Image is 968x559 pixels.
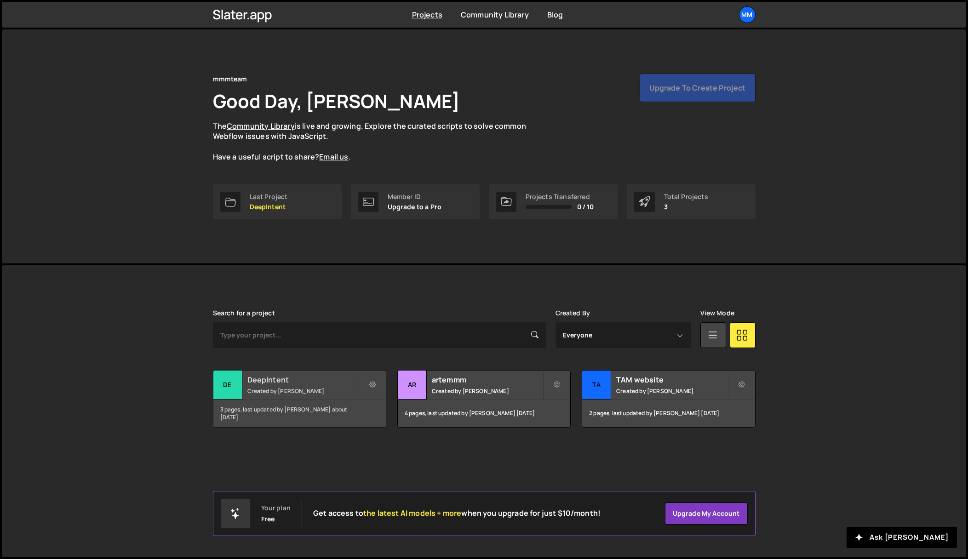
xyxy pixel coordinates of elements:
[526,193,594,200] div: Projects Transferred
[213,399,386,427] div: 3 pages, last updated by [PERSON_NAME] about [DATE]
[412,10,442,20] a: Projects
[319,152,348,162] a: Email us
[313,509,601,518] h2: Get access to when you upgrade for just $10/month!
[398,399,570,427] div: 4 pages, last updated by [PERSON_NAME] [DATE]
[247,387,358,395] small: Created by [PERSON_NAME]
[213,371,242,399] div: De
[664,203,708,211] p: 3
[388,193,442,200] div: Member ID
[213,309,275,317] label: Search for a project
[739,6,756,23] a: mm
[213,322,546,348] input: Type your project...
[261,515,275,523] div: Free
[547,10,563,20] a: Blog
[227,121,295,131] a: Community Library
[213,74,247,85] div: mmmteam
[213,121,544,162] p: The is live and growing. Explore the curated scripts to solve common Webflow issues with JavaScri...
[250,203,288,211] p: DeepIntent
[616,375,727,385] h2: TAM website
[582,371,611,399] div: TA
[847,527,957,548] button: Ask [PERSON_NAME]
[398,371,427,399] div: ar
[582,399,755,427] div: 2 pages, last updated by [PERSON_NAME] [DATE]
[665,502,748,525] a: Upgrade my account
[432,387,543,395] small: Created by [PERSON_NAME]
[213,88,460,114] h1: Good Day, [PERSON_NAME]
[616,387,727,395] small: Created by [PERSON_NAME]
[664,193,708,200] div: Total Projects
[213,370,386,428] a: De DeepIntent Created by [PERSON_NAME] 3 pages, last updated by [PERSON_NAME] about [DATE]
[556,309,590,317] label: Created By
[461,10,529,20] a: Community Library
[397,370,571,428] a: ar artemmm Created by [PERSON_NAME] 4 pages, last updated by [PERSON_NAME] [DATE]
[582,370,755,428] a: TA TAM website Created by [PERSON_NAME] 2 pages, last updated by [PERSON_NAME] [DATE]
[577,203,594,211] span: 0 / 10
[432,375,543,385] h2: artemmm
[700,309,734,317] label: View Mode
[388,203,442,211] p: Upgrade to a Pro
[250,193,288,200] div: Last Project
[261,504,291,512] div: Your plan
[213,184,342,219] a: Last Project DeepIntent
[247,375,358,385] h2: DeepIntent
[363,508,461,518] span: the latest AI models + more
